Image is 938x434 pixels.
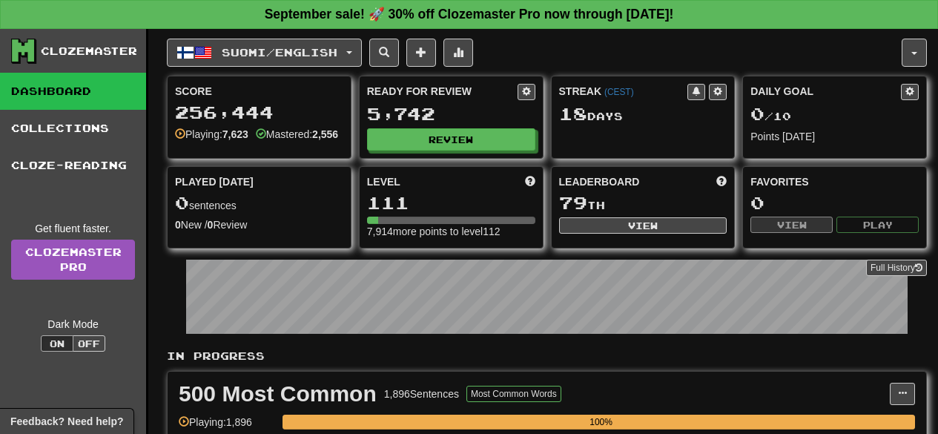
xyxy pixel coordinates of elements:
[367,194,535,212] div: 111
[750,174,919,189] div: Favorites
[41,44,137,59] div: Clozemaster
[559,103,587,124] span: 18
[443,39,473,67] button: More stats
[265,7,674,22] strong: September sale! 🚀 30% off Clozemaster Pro now through [DATE]!
[287,415,915,430] div: 100%
[750,110,791,122] span: / 10
[208,219,214,231] strong: 0
[367,224,535,239] div: 7,914 more points to level 112
[256,127,338,142] div: Mastered:
[750,217,833,233] button: View
[175,219,181,231] strong: 0
[559,105,727,124] div: Day s
[73,335,105,352] button: Off
[750,129,919,144] div: Points [DATE]
[175,127,248,142] div: Playing:
[167,39,362,67] button: Suomi/English
[175,174,254,189] span: Played [DATE]
[41,335,73,352] button: On
[750,84,901,100] div: Daily Goal
[836,217,919,233] button: Play
[167,349,927,364] p: In Progress
[175,84,343,99] div: Score
[559,174,640,189] span: Leaderboard
[559,217,727,234] button: View
[716,174,727,189] span: This week in points, UTC
[559,192,587,213] span: 79
[367,174,400,189] span: Level
[175,194,343,213] div: sentences
[179,383,377,405] div: 500 Most Common
[10,414,123,429] span: Open feedback widget
[367,105,535,123] div: 5,742
[11,317,135,332] div: Dark Mode
[750,194,919,212] div: 0
[222,46,337,59] span: Suomi / English
[466,386,561,402] button: Most Common Words
[384,387,459,401] div: 1,896 Sentences
[406,39,436,67] button: Add sentence to collection
[175,192,189,213] span: 0
[175,217,343,232] div: New / Review
[750,103,764,124] span: 0
[312,128,338,140] strong: 2,556
[559,84,688,99] div: Streak
[866,260,927,276] button: Full History
[11,221,135,236] div: Get fluent faster.
[604,87,634,97] a: (CEST)
[11,240,135,280] a: ClozemasterPro
[369,39,399,67] button: Search sentences
[175,103,343,122] div: 256,444
[222,128,248,140] strong: 7,623
[367,128,535,151] button: Review
[559,194,727,213] div: th
[367,84,518,99] div: Ready for Review
[525,174,535,189] span: Score more points to level up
